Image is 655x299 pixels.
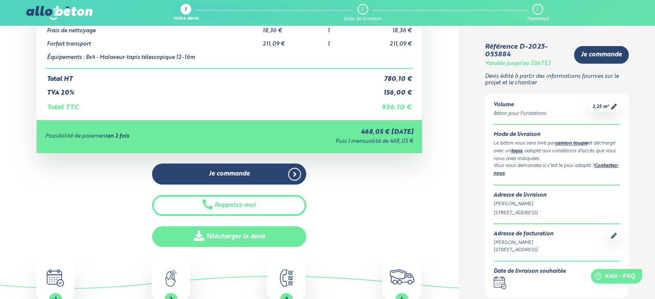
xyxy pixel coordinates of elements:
img: truck.c7a9816ed8b9b1312949.png [390,269,414,284]
a: 1 Votre devis [173,4,199,22]
div: Possibilité de paiement [45,133,236,140]
td: 18,36 € [365,21,413,34]
div: Volume [494,102,546,108]
div: [STREET_ADDRESS] [494,247,553,254]
td: 1 [326,21,365,34]
a: Je commande [574,46,629,64]
div: Référence D-2025-055884 [485,43,568,59]
img: allobéton [26,6,93,20]
div: 468,05 € [DATE] [236,129,413,136]
div: Vous vous demandez si c’est le plus adapté ? . [494,162,621,178]
div: [PERSON_NAME] [494,200,621,208]
td: 780,10 € [365,68,413,83]
div: Date de livraison souhaitée [494,268,566,275]
td: Total HT [45,68,365,83]
td: Frais de nettoyage [45,21,261,34]
td: TVA 20% [45,83,365,97]
div: Paiement [527,16,548,22]
a: 2 Date de livraison [344,4,382,22]
td: Forfait transport [45,34,261,48]
a: Télécharger le devis [152,226,306,247]
a: Je commande [152,163,306,185]
a: tapis [511,149,522,154]
div: Date de livraison [344,16,382,22]
span: Je commande [209,170,250,178]
button: Rappelez-moi [152,195,306,216]
div: Valable jusqu'au [DATE] [485,61,550,67]
div: [STREET_ADDRESS] [494,210,621,217]
td: 156,00 € [365,83,413,97]
div: 3 [536,7,538,12]
td: 936,10 € [365,97,413,111]
td: Total TTC [45,97,365,111]
div: Votre devis [173,16,199,22]
a: camion toupie [555,141,588,146]
div: Mode de livraison [494,132,621,138]
div: [PERSON_NAME] [494,239,553,247]
div: Béton pour Fondations [494,110,546,117]
td: Équipements : 8x4 - Malaxeur-tapis télescopique 12-16m [45,48,261,68]
div: Puis 1 mensualité de 468,05 € [236,139,413,145]
td: 1 [326,34,365,48]
td: 211,09 € [261,34,326,48]
div: 1 [185,7,186,13]
div: Adresse de facturation [494,231,553,237]
span: Je commande [581,51,622,59]
iframe: Help widget launcher [578,265,646,290]
div: Le béton vous sera livré par et déchargé avec un , adapté aux conditions d'accès que vous nous av... [494,140,621,162]
td: 211,09 € [365,34,413,48]
td: 18,36 € [261,21,326,34]
div: 2 [361,7,363,12]
strong: en 2 fois [107,133,129,139]
a: 3 Paiement [527,4,548,22]
p: Devis édité à partir des informations fournies sur le projet et le chantier [485,74,629,86]
div: Adresse de livraison [494,192,621,199]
